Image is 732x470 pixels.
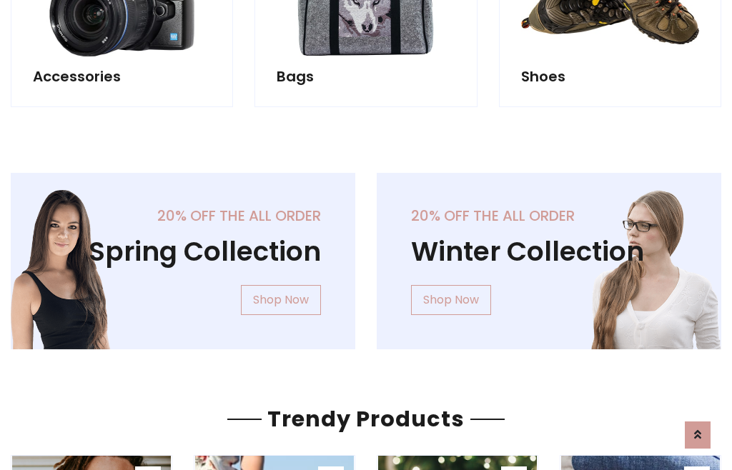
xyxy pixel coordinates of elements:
a: Shop Now [411,285,491,315]
h5: Bags [277,68,455,85]
a: Shop Now [241,285,321,315]
h5: 20% off the all order [45,207,321,224]
h5: Accessories [33,68,211,85]
h1: Spring Collection [45,236,321,268]
h5: Shoes [521,68,699,85]
h1: Winter Collection [411,236,687,268]
h5: 20% off the all order [411,207,687,224]
span: Trendy Products [262,404,470,434]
